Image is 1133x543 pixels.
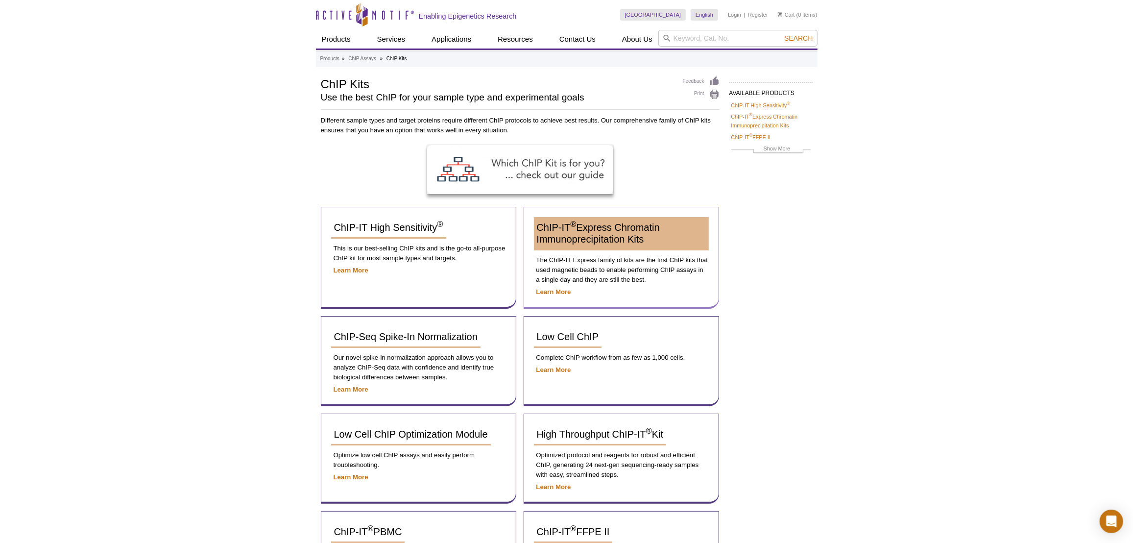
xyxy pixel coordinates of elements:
[778,12,782,17] img: Your Cart
[537,526,610,537] span: ChIP-IT FFPE II
[731,112,811,130] a: ChIP-IT®Express Chromatin Immunoprecipitation Kits
[646,427,652,436] sup: ®
[658,30,818,47] input: Keyword, Cat. No.
[749,133,753,138] sup: ®
[570,220,576,229] sup: ®
[331,244,506,263] p: This is our best-selling ChIP kits and is the go-to all-purpose ChIP kit for most sample types an...
[380,56,383,61] li: »
[334,267,368,274] a: Learn More
[683,89,720,100] a: Print
[427,145,613,194] img: ChIP Kit Selection Guide
[554,30,602,49] a: Contact Us
[334,331,478,342] span: ChIP-Seq Spike-In Normalization
[784,34,813,42] span: Search
[331,217,446,239] a: ChIP-IT High Sensitivity®
[334,222,443,233] span: ChIP-IT High Sensitivity
[367,524,373,534] sup: ®
[331,326,481,348] a: ChIP-Seq Spike-In Normalization
[683,76,720,87] a: Feedback
[1100,510,1123,533] div: Open Intercom Messenger
[492,30,539,49] a: Resources
[537,429,664,440] span: High Throughput ChIP-IT Kit
[778,9,818,21] li: (0 items)
[334,473,368,481] a: Learn More
[731,101,790,110] a: ChIP-IT High Sensitivity®
[537,222,660,245] span: ChIP-IT Express Chromatin Immunoprecipitation Kits
[536,483,571,491] a: Learn More
[334,429,488,440] span: Low Cell ChIP Optimization Module
[728,11,741,18] a: Login
[534,326,602,348] a: Low Cell ChIP
[316,30,357,49] a: Products
[534,217,709,250] a: ChIP-IT®Express Chromatin Immunoprecipitation Kits
[348,54,376,63] a: ChIP Assays
[334,386,368,393] a: Learn More
[536,366,571,373] a: Learn More
[419,12,517,21] h2: Enabling Epigenetics Research
[534,255,709,285] p: The ChIP-IT Express family of kits are the first ChIP kits that used magnetic beads to enable per...
[371,30,411,49] a: Services
[778,11,795,18] a: Cart
[781,34,816,43] button: Search
[616,30,658,49] a: About Us
[534,521,613,543] a: ChIP-IT®FFPE II
[536,288,571,296] a: Learn More
[787,101,790,106] sup: ®
[386,56,407,61] li: ChIP Kits
[748,11,768,18] a: Register
[426,30,477,49] a: Applications
[534,424,667,445] a: High Throughput ChIP-IT®Kit
[321,76,673,91] h1: ChIP Kits
[744,9,746,21] li: |
[731,133,771,142] a: ChIP-IT®FFPE II
[749,113,753,118] sup: ®
[331,424,491,445] a: Low Cell ChIP Optimization Module
[691,9,718,21] a: English
[570,524,576,534] sup: ®
[537,331,599,342] span: Low Cell ChIP
[729,82,813,99] h2: AVAILABLE PRODUCTS
[620,9,686,21] a: [GEOGRAPHIC_DATA]
[321,116,720,135] p: Different sample types and target proteins require different ChIP protocols to achieve best resul...
[534,353,709,363] p: Complete ChIP workflow from as few as 1,000 cells.
[334,526,402,537] span: ChIP-IT PBMC
[331,521,405,543] a: ChIP-IT®PBMC
[331,353,506,382] p: Our novel spike-in normalization approach allows you to analyze ChIP-Seq data with confidence and...
[731,144,811,155] a: Show More
[321,93,673,102] h2: Use the best ChIP for your sample type and experimental goals
[331,450,506,470] p: Optimize low cell ChIP assays and easily perform troubleshooting.
[320,54,339,63] a: Products
[342,56,345,61] li: »
[534,450,709,480] p: Optimized protocol and reagents for robust and efficient ChIP, generating 24 next-gen sequencing-...
[437,220,443,229] sup: ®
